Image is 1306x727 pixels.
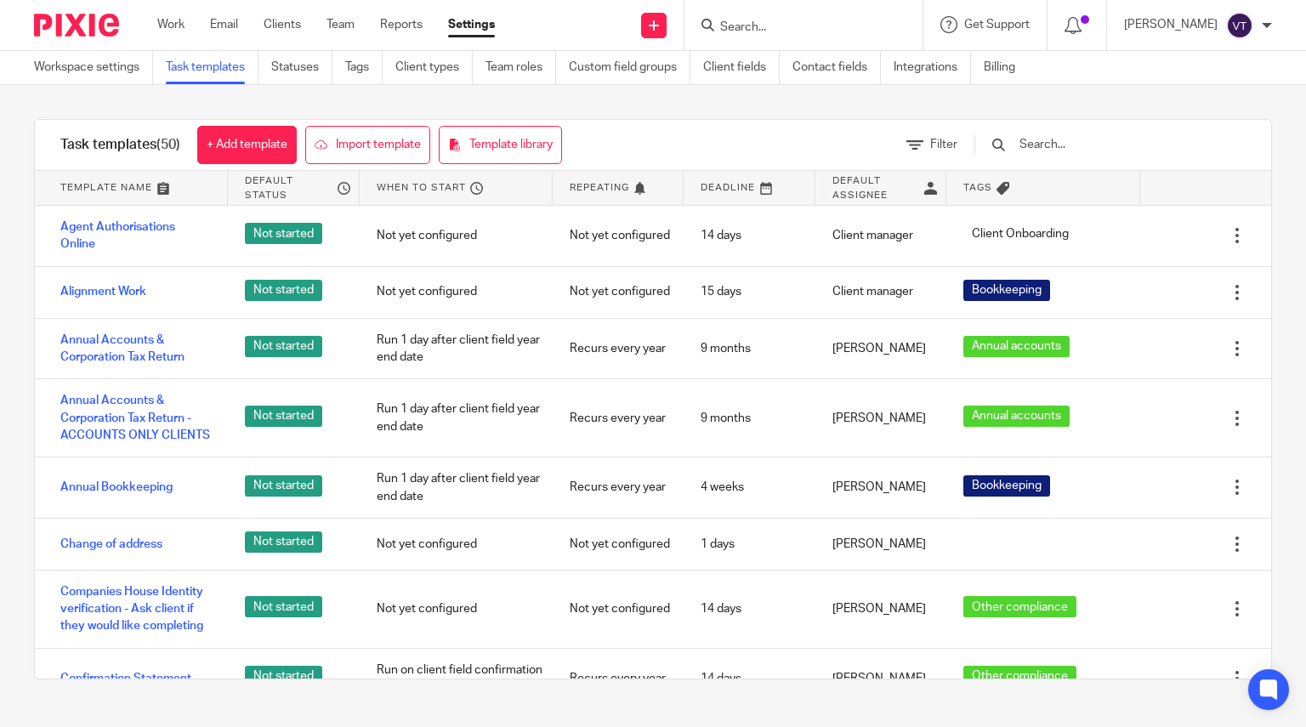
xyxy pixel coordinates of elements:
[245,173,332,202] span: Default status
[684,466,815,508] div: 4 weeks
[815,327,946,370] div: [PERSON_NAME]
[553,523,684,565] div: Not yet configured
[157,16,185,33] a: Work
[395,51,473,84] a: Client types
[701,180,755,195] span: Deadline
[448,16,495,33] a: Settings
[964,19,1030,31] span: Get Support
[972,667,1068,684] span: Other compliance
[377,180,466,195] span: When to start
[1018,135,1216,154] input: Search...
[271,51,332,84] a: Statuses
[60,283,146,300] a: Alignment Work
[684,397,815,440] div: 9 months
[245,280,322,301] span: Not started
[553,397,684,440] div: Recurs every year
[963,180,992,195] span: Tags
[60,583,211,635] a: Companies House Identity verification - Ask client if they would like completing
[1124,16,1218,33] p: [PERSON_NAME]
[815,397,946,440] div: [PERSON_NAME]
[972,407,1061,424] span: Annual accounts
[245,666,322,687] span: Not started
[245,406,322,427] span: Not started
[60,536,162,553] a: Change of address
[210,16,238,33] a: Email
[984,51,1028,84] a: Billing
[553,588,684,630] div: Not yet configured
[345,51,383,84] a: Tags
[815,523,946,565] div: [PERSON_NAME]
[60,180,152,195] span: Template name
[360,388,553,448] div: Run 1 day after client field year end date
[815,588,946,630] div: [PERSON_NAME]
[972,477,1042,494] span: Bookkeeping
[245,223,322,244] span: Not started
[972,225,1069,242] span: Client Onboarding
[684,657,815,700] div: 14 days
[684,214,815,257] div: 14 days
[360,214,553,257] div: Not yet configured
[60,219,211,253] a: Agent Authorisations Online
[60,670,191,687] a: Confirmation Statement
[570,180,629,195] span: Repeating
[197,126,297,164] a: + Add template
[684,523,815,565] div: 1 days
[34,14,119,37] img: Pixie
[930,139,957,151] span: Filter
[485,51,556,84] a: Team roles
[553,214,684,257] div: Not yet configured
[360,523,553,565] div: Not yet configured
[156,138,180,151] span: (50)
[703,51,780,84] a: Client fields
[245,336,322,357] span: Not started
[360,649,553,709] div: Run on client field confirmation statement date
[326,16,355,33] a: Team
[684,270,815,313] div: 15 days
[1226,12,1253,39] img: svg%3E
[166,51,258,84] a: Task templates
[792,51,881,84] a: Contact fields
[815,270,946,313] div: Client manager
[360,319,553,379] div: Run 1 day after client field year end date
[60,136,180,154] h1: Task templates
[972,338,1061,355] span: Annual accounts
[832,173,920,202] span: Default assignee
[718,20,872,36] input: Search
[815,657,946,700] div: [PERSON_NAME]
[684,588,815,630] div: 14 days
[972,599,1068,616] span: Other compliance
[60,479,173,496] a: Annual Bookkeeping
[60,392,211,444] a: Annual Accounts & Corporation Tax Return - ACCOUNTS ONLY CLIENTS
[684,327,815,370] div: 9 months
[305,126,430,164] a: Import template
[439,126,562,164] a: Template library
[360,588,553,630] div: Not yet configured
[34,51,153,84] a: Workspace settings
[553,657,684,700] div: Recurs every year
[972,281,1042,298] span: Bookkeeping
[245,531,322,553] span: Not started
[553,466,684,508] div: Recurs every year
[264,16,301,33] a: Clients
[245,475,322,497] span: Not started
[380,16,423,33] a: Reports
[815,214,946,257] div: Client manager
[60,332,211,366] a: Annual Accounts & Corporation Tax Return
[360,457,553,518] div: Run 1 day after client field year end date
[815,466,946,508] div: [PERSON_NAME]
[894,51,971,84] a: Integrations
[245,596,322,617] span: Not started
[569,51,690,84] a: Custom field groups
[360,270,553,313] div: Not yet configured
[553,327,684,370] div: Recurs every year
[553,270,684,313] div: Not yet configured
